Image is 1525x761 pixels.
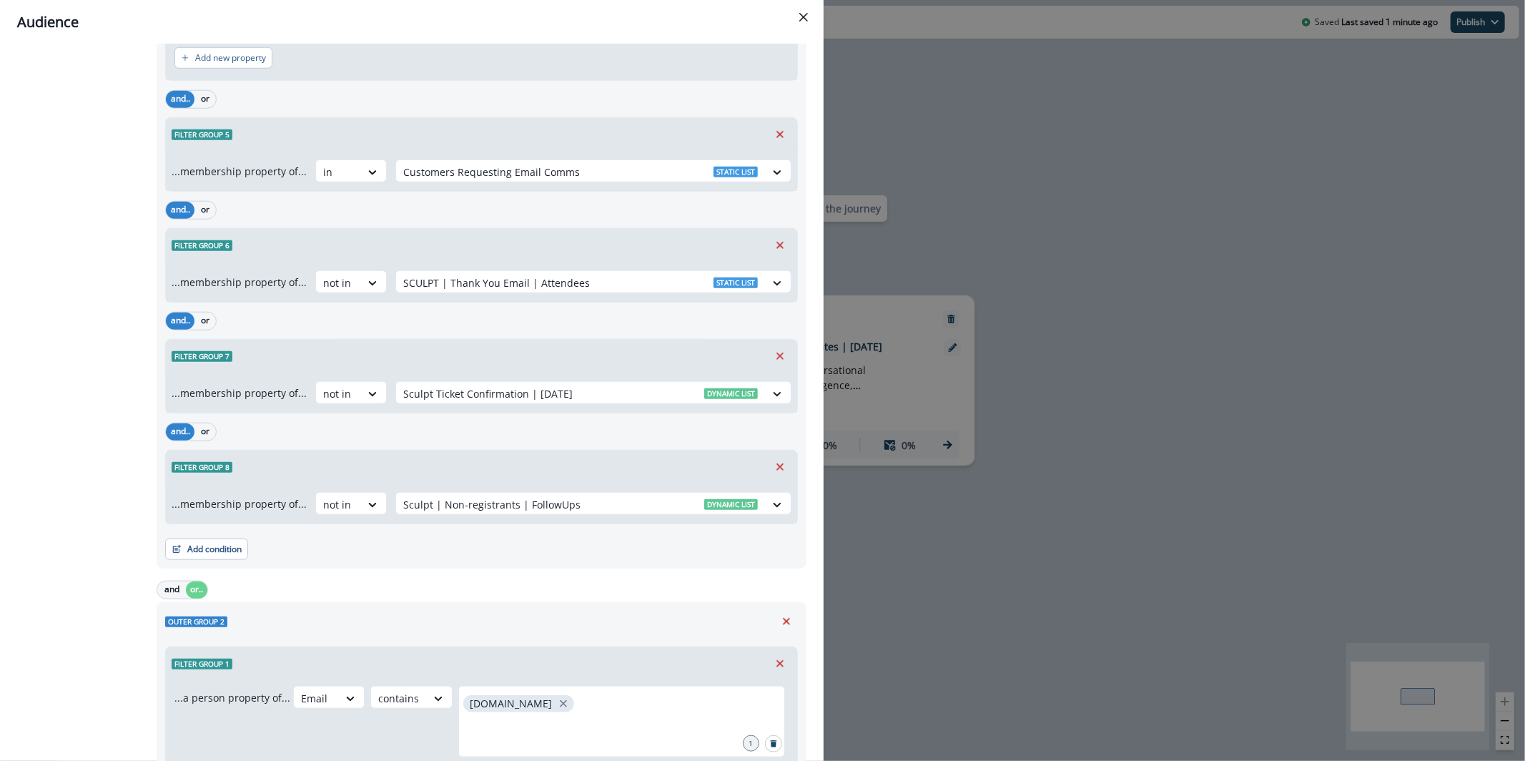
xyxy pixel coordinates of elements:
[186,581,207,599] button: or..
[172,275,307,290] p: ...membership property of...
[194,202,216,219] button: or
[172,164,307,179] p: ...membership property of...
[166,91,194,108] button: and..
[769,653,791,674] button: Remove
[172,129,232,140] span: Filter group 5
[166,202,194,219] button: and..
[174,690,290,705] p: ...a person property of...
[172,240,232,251] span: Filter group 6
[743,735,759,752] div: 1
[775,611,798,632] button: Remove
[470,698,552,710] p: [DOMAIN_NAME]
[172,386,307,401] p: ...membership property of...
[165,617,227,627] span: Outer group 2
[172,462,232,473] span: Filter group 8
[165,539,248,560] button: Add condition
[157,581,186,599] button: and
[769,124,791,145] button: Remove
[792,6,815,29] button: Close
[194,91,216,108] button: or
[194,423,216,441] button: or
[769,235,791,256] button: Remove
[556,697,571,711] button: close
[166,313,194,330] button: and..
[166,423,194,441] button: and..
[769,456,791,478] button: Remove
[765,735,782,752] button: Search
[769,345,791,367] button: Remove
[17,11,806,33] div: Audience
[172,496,307,511] p: ...membership property of...
[172,659,232,669] span: Filter group 1
[195,53,266,63] p: Add new property
[174,47,272,69] button: Add new property
[194,313,216,330] button: or
[172,351,232,362] span: Filter group 7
